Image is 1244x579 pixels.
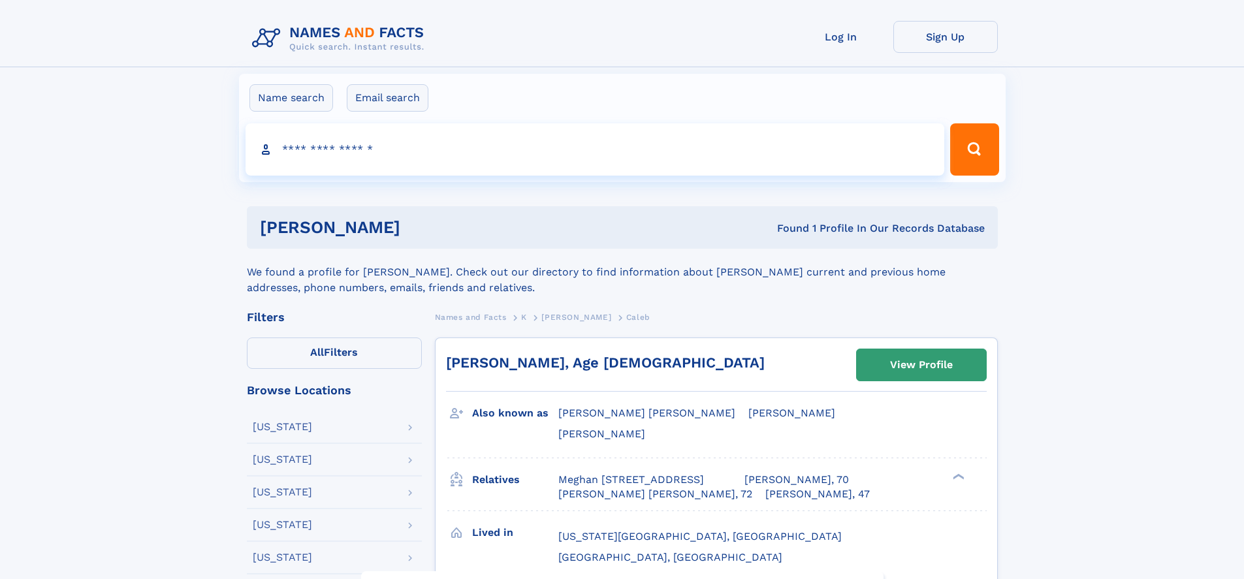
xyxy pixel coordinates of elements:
[253,422,312,432] div: [US_STATE]
[472,522,558,544] h3: Lived in
[558,473,704,487] a: Meghan [STREET_ADDRESS]
[435,309,507,325] a: Names and Facts
[253,520,312,530] div: [US_STATE]
[521,313,527,322] span: K
[558,551,782,563] span: [GEOGRAPHIC_DATA], [GEOGRAPHIC_DATA]
[893,21,998,53] a: Sign Up
[950,123,998,176] button: Search Button
[558,530,842,542] span: [US_STATE][GEOGRAPHIC_DATA], [GEOGRAPHIC_DATA]
[472,469,558,491] h3: Relatives
[247,337,422,369] label: Filters
[253,487,312,497] div: [US_STATE]
[765,487,870,501] a: [PERSON_NAME], 47
[446,354,765,371] a: [PERSON_NAME], Age [DEMOGRAPHIC_DATA]
[789,21,893,53] a: Log In
[626,313,650,322] span: Caleb
[249,84,333,112] label: Name search
[260,219,589,236] h1: [PERSON_NAME]
[748,407,835,419] span: [PERSON_NAME]
[347,84,428,112] label: Email search
[744,473,849,487] a: [PERSON_NAME], 70
[472,402,558,424] h3: Also known as
[558,407,735,419] span: [PERSON_NAME] [PERSON_NAME]
[246,123,945,176] input: search input
[541,309,611,325] a: [PERSON_NAME]
[588,221,985,236] div: Found 1 Profile In Our Records Database
[949,472,965,480] div: ❯
[247,21,435,56] img: Logo Names and Facts
[247,249,998,296] div: We found a profile for [PERSON_NAME]. Check out our directory to find information about [PERSON_N...
[558,428,645,440] span: [PERSON_NAME]
[253,552,312,563] div: [US_STATE]
[247,384,422,396] div: Browse Locations
[521,309,527,325] a: K
[857,349,986,381] a: View Profile
[247,311,422,323] div: Filters
[310,346,324,358] span: All
[890,350,953,380] div: View Profile
[253,454,312,465] div: [US_STATE]
[558,487,752,501] a: [PERSON_NAME] [PERSON_NAME], 72
[541,313,611,322] span: [PERSON_NAME]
